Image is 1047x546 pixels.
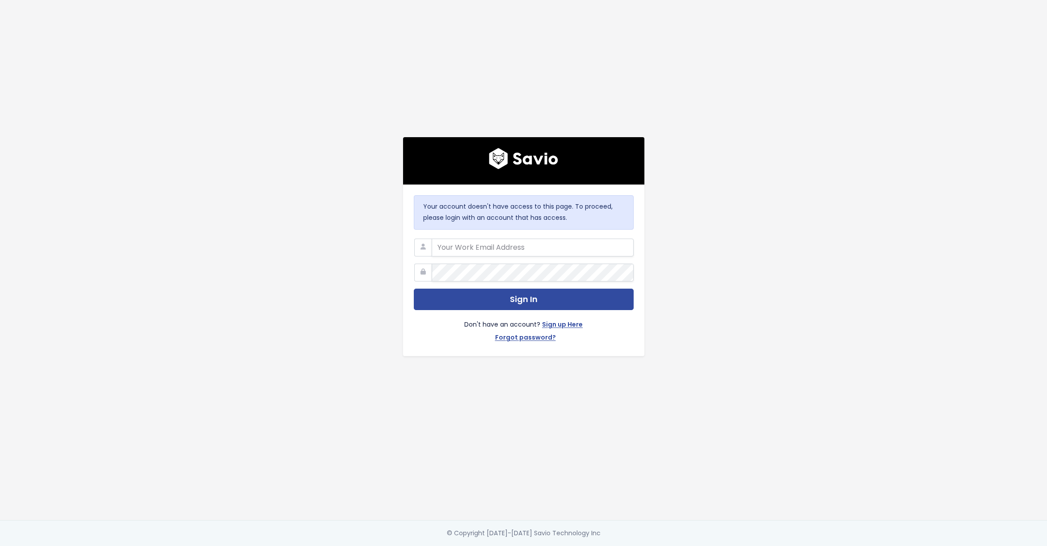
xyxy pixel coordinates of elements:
[542,319,583,332] a: Sign up Here
[432,239,634,256] input: Your Work Email Address
[423,201,624,223] p: Your account doesn't have access to this page. To proceed, please login with an account that has ...
[495,332,556,345] a: Forgot password?
[414,310,634,345] div: Don't have an account?
[447,528,601,539] div: © Copyright [DATE]-[DATE] Savio Technology Inc
[489,148,558,169] img: logo600x187.a314fd40982d.png
[414,289,634,311] button: Sign In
